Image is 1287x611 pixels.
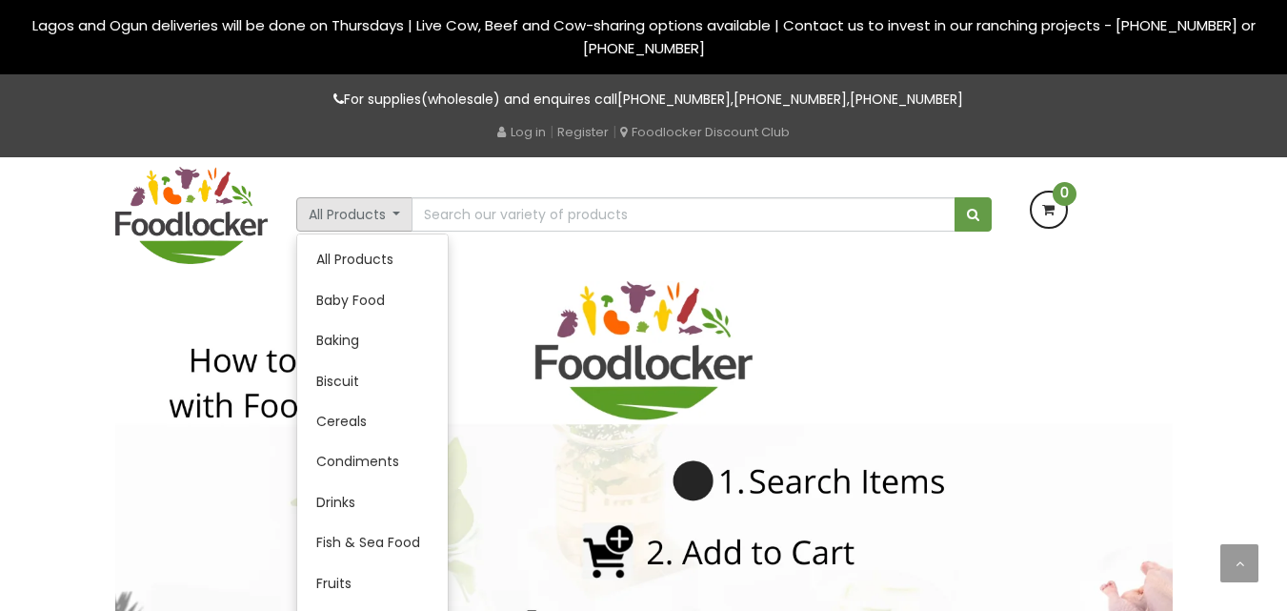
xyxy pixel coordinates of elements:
[734,90,847,109] a: [PHONE_NUMBER]
[412,197,955,232] input: Search our variety of products
[297,280,448,320] a: Baby Food
[297,239,448,279] a: All Products
[620,123,790,141] a: Foodlocker Discount Club
[115,89,1173,111] p: For supplies(wholesale) and enquires call , ,
[297,441,448,481] a: Condiments
[115,167,268,264] img: FoodLocker
[297,482,448,522] a: Drinks
[297,563,448,603] a: Fruits
[32,15,1256,58] span: Lagos and Ogun deliveries will be done on Thursdays | Live Cow, Beef and Cow-sharing options avai...
[297,320,448,360] a: Baking
[297,401,448,441] a: Cereals
[613,122,616,141] span: |
[850,90,963,109] a: [PHONE_NUMBER]
[297,361,448,401] a: Biscuit
[617,90,731,109] a: [PHONE_NUMBER]
[557,123,609,141] a: Register
[550,122,553,141] span: |
[297,522,448,562] a: Fish & Sea Food
[1053,182,1076,206] span: 0
[497,123,546,141] a: Log in
[296,197,413,232] button: All Products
